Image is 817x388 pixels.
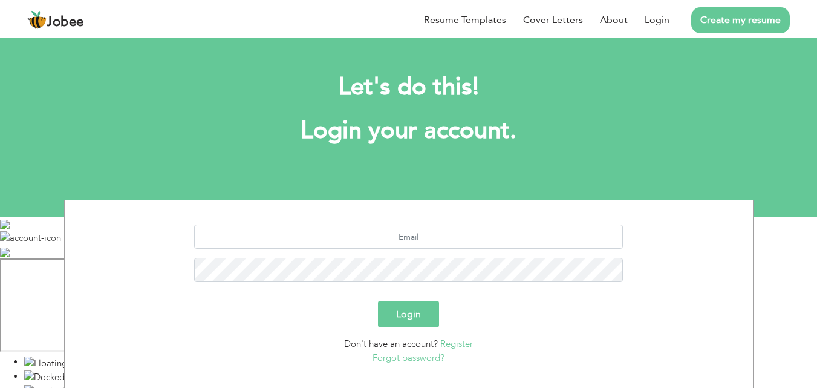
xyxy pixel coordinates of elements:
[424,13,506,27] a: Resume Templates
[523,13,583,27] a: Cover Letters
[344,338,438,350] span: Don't have an account?
[82,71,735,103] h2: Let's do this!
[27,10,84,30] a: Jobee
[47,16,84,29] span: Jobee
[440,338,473,350] a: Register
[82,115,735,146] h1: Login your account.
[691,7,790,33] a: Create my resume
[378,301,439,327] button: Login
[600,13,628,27] a: About
[373,352,444,364] a: Forgot password?
[24,357,67,370] img: Floating
[27,10,47,30] img: jobee.io
[24,370,82,384] img: Docked Left
[194,225,623,249] input: Email
[645,13,669,27] a: Login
